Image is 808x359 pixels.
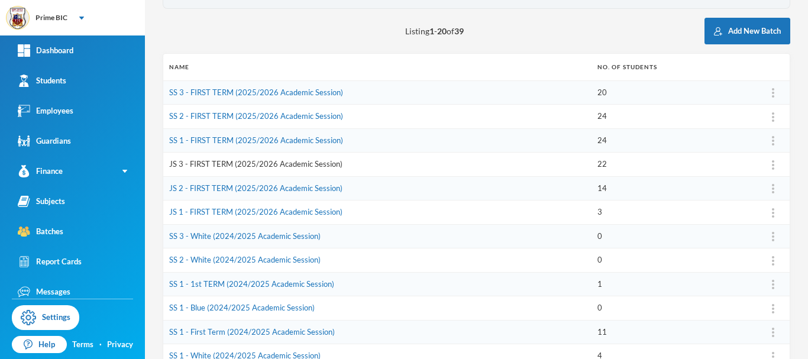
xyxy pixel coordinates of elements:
th: Name [163,54,592,80]
div: Employees [18,105,73,117]
span: Listing - of [405,25,464,37]
img: ... [772,208,774,218]
img: ... [772,160,774,170]
div: Batches [18,225,63,238]
a: SS 3 - White (2024/2025 Academic Session) [169,231,321,241]
img: ... [772,112,774,122]
td: 14 [592,176,757,200]
a: Terms [72,339,93,351]
a: SS 1 - FIRST TERM (2025/2026 Academic Session) [169,135,343,145]
a: SS 1 - 1st TERM (2024/2025 Academic Session) [169,279,334,289]
td: 22 [592,153,757,177]
img: logo [7,7,30,30]
td: 24 [592,128,757,153]
b: 39 [454,26,464,36]
td: 11 [592,320,757,344]
td: 1 [592,272,757,296]
td: 20 [592,80,757,105]
div: Report Cards [18,255,82,268]
img: ... [772,184,774,193]
div: Subjects [18,195,65,208]
a: SS 1 - First Term (2024/2025 Academic Session) [169,327,335,337]
div: · [99,339,102,351]
td: 0 [592,248,757,273]
img: ... [772,232,774,241]
div: Finance [18,165,63,177]
a: Help [12,336,67,354]
a: SS 2 - White (2024/2025 Academic Session) [169,255,321,264]
a: JS 2 - FIRST TERM (2025/2026 Academic Session) [169,183,342,193]
div: Prime BIC [35,12,67,23]
img: ... [772,256,774,266]
img: ... [772,304,774,313]
img: ... [772,280,774,289]
div: Dashboard [18,44,73,57]
a: JS 3 - FIRST TERM (2025/2026 Academic Session) [169,159,342,169]
img: ... [772,88,774,98]
div: Students [18,75,66,87]
a: SS 2 - FIRST TERM (2025/2026 Academic Session) [169,111,343,121]
b: 20 [437,26,447,36]
a: SS 3 - FIRST TERM (2025/2026 Academic Session) [169,88,343,97]
th: No. of students [592,54,757,80]
a: JS 1 - FIRST TERM (2025/2026 Academic Session) [169,207,342,216]
div: Messages [18,286,70,298]
button: Add New Batch [704,18,790,44]
td: 0 [592,224,757,248]
div: Guardians [18,135,71,147]
img: ... [772,328,774,337]
b: 1 [429,26,434,36]
img: ... [772,136,774,145]
td: 3 [592,200,757,225]
td: 24 [592,105,757,129]
a: Privacy [107,339,133,351]
a: SS 1 - Blue (2024/2025 Academic Session) [169,303,315,312]
td: 0 [592,296,757,321]
a: Settings [12,305,79,330]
